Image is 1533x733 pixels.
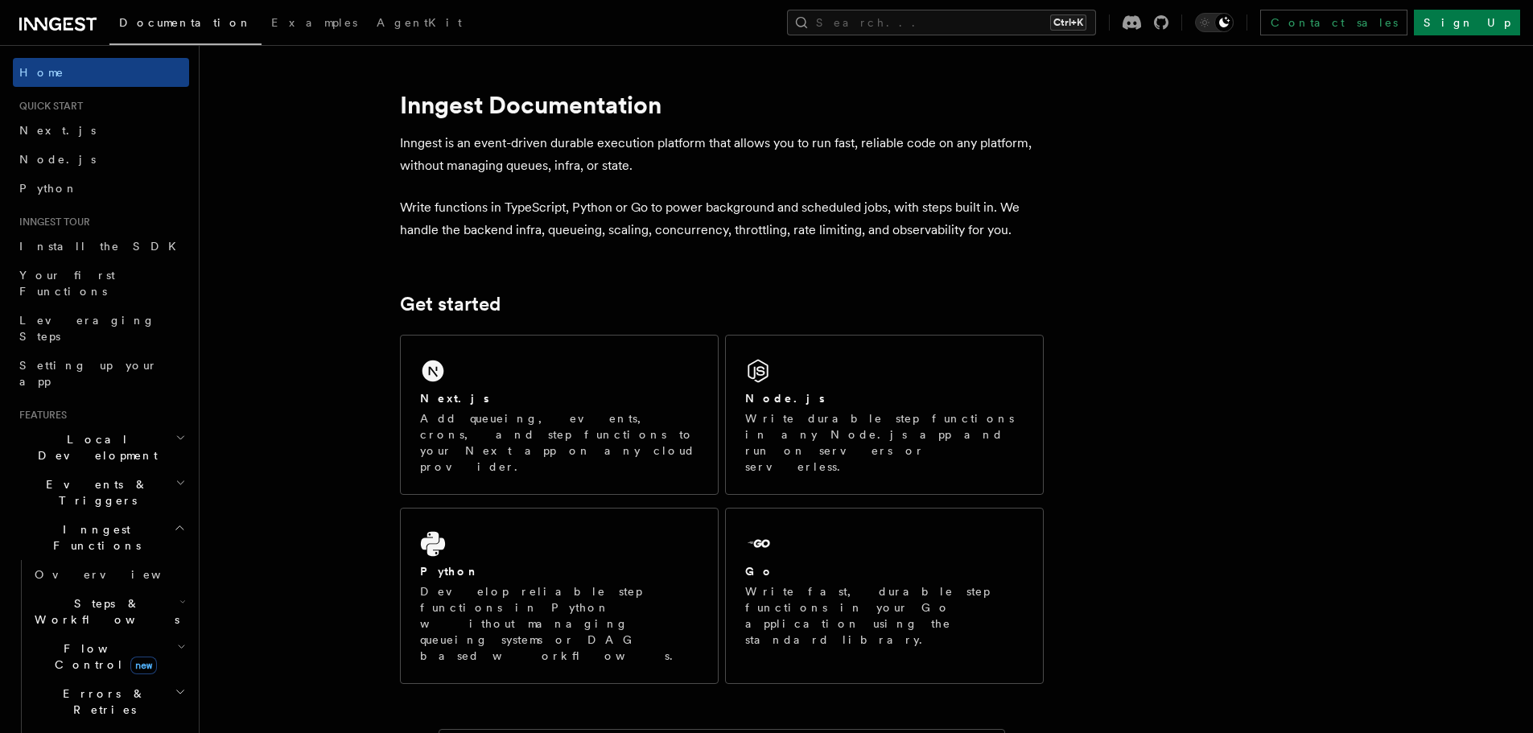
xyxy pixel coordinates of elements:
[13,58,189,87] a: Home
[13,100,83,113] span: Quick start
[13,425,189,470] button: Local Development
[13,470,189,515] button: Events & Triggers
[19,359,158,388] span: Setting up your app
[400,293,501,315] a: Get started
[19,64,64,80] span: Home
[745,390,825,406] h2: Node.js
[109,5,262,45] a: Documentation
[1195,13,1234,32] button: Toggle dark mode
[400,90,1044,119] h1: Inngest Documentation
[787,10,1096,35] button: Search...Ctrl+K
[28,595,179,628] span: Steps & Workflows
[28,634,189,679] button: Flow Controlnew
[13,174,189,203] a: Python
[13,476,175,509] span: Events & Triggers
[13,306,189,351] a: Leveraging Steps
[19,124,96,137] span: Next.js
[19,153,96,166] span: Node.js
[400,508,719,684] a: PythonDevelop reliable step functions in Python without managing queueing systems or DAG based wo...
[745,583,1024,648] p: Write fast, durable step functions in your Go application using the standard library.
[13,351,189,396] a: Setting up your app
[35,568,200,581] span: Overview
[13,232,189,261] a: Install the SDK
[119,16,252,29] span: Documentation
[13,145,189,174] a: Node.js
[367,5,472,43] a: AgentKit
[28,686,175,718] span: Errors & Retries
[13,116,189,145] a: Next.js
[19,269,115,298] span: Your first Functions
[377,16,462,29] span: AgentKit
[262,5,367,43] a: Examples
[400,196,1044,241] p: Write functions in TypeScript, Python or Go to power background and scheduled jobs, with steps bu...
[13,431,175,463] span: Local Development
[28,640,177,673] span: Flow Control
[19,240,186,253] span: Install the SDK
[745,563,774,579] h2: Go
[28,679,189,724] button: Errors & Retries
[420,583,699,664] p: Develop reliable step functions in Python without managing queueing systems or DAG based workflows.
[13,216,90,229] span: Inngest tour
[1260,10,1407,35] a: Contact sales
[420,563,480,579] h2: Python
[420,410,699,475] p: Add queueing, events, crons, and step functions to your Next app on any cloud provider.
[19,314,155,343] span: Leveraging Steps
[13,515,189,560] button: Inngest Functions
[28,589,189,634] button: Steps & Workflows
[19,182,78,195] span: Python
[725,508,1044,684] a: GoWrite fast, durable step functions in your Go application using the standard library.
[1050,14,1086,31] kbd: Ctrl+K
[13,521,174,554] span: Inngest Functions
[28,560,189,589] a: Overview
[400,335,719,495] a: Next.jsAdd queueing, events, crons, and step functions to your Next app on any cloud provider.
[13,261,189,306] a: Your first Functions
[1414,10,1520,35] a: Sign Up
[271,16,357,29] span: Examples
[400,132,1044,177] p: Inngest is an event-driven durable execution platform that allows you to run fast, reliable code ...
[745,410,1024,475] p: Write durable step functions in any Node.js app and run on servers or serverless.
[13,409,67,422] span: Features
[130,657,157,674] span: new
[420,390,489,406] h2: Next.js
[725,335,1044,495] a: Node.jsWrite durable step functions in any Node.js app and run on servers or serverless.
